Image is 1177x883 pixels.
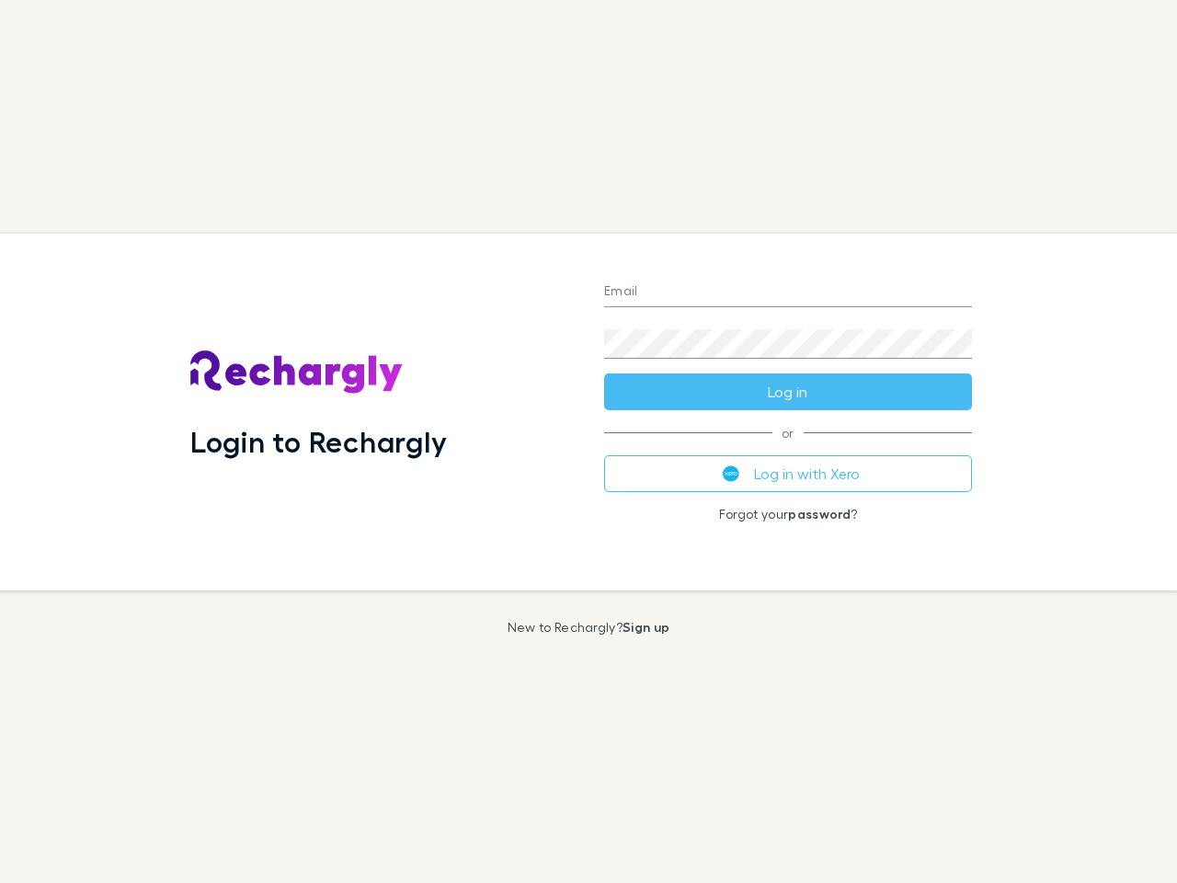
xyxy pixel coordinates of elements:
h1: Login to Rechargly [190,424,447,459]
button: Log in [604,373,972,410]
a: password [788,506,851,522]
button: Log in with Xero [604,455,972,492]
p: Forgot your ? [604,507,972,522]
img: Xero's logo [723,465,739,482]
img: Rechargly's Logo [190,350,404,395]
p: New to Rechargly? [508,620,670,635]
a: Sign up [623,619,669,635]
span: or [604,432,972,433]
